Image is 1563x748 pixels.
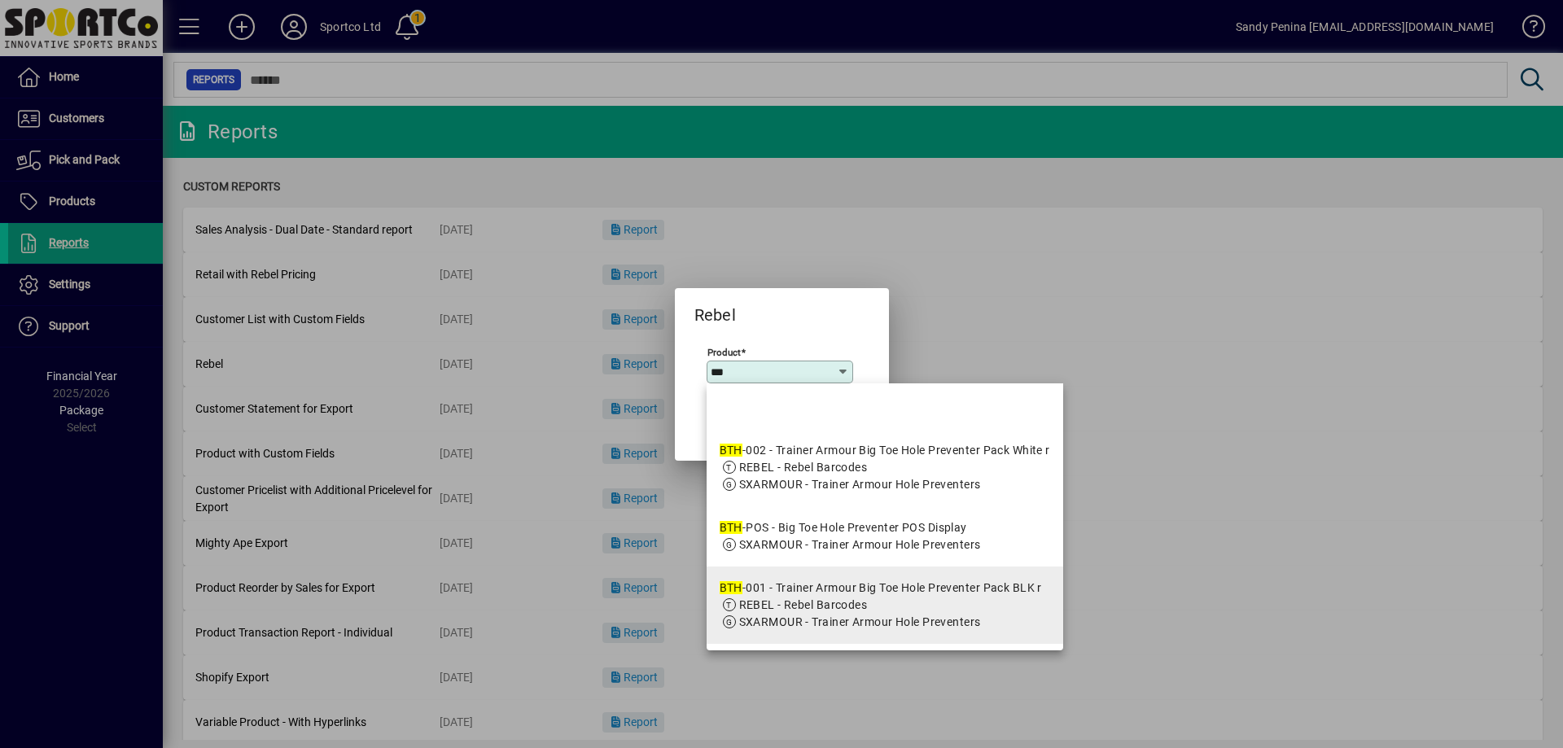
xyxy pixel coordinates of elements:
span: REBEL - Rebel Barcodes [739,598,868,611]
span: SXARMOUR - Trainer Armour Hole Preventers [739,615,981,628]
mat-option: BTH-POS - Big Toe Hole Preventer POS Display [707,506,1063,566]
span: SXARMOUR - Trainer Armour Hole Preventers [739,478,981,491]
div: -001 - Trainer Armour Big Toe Hole Preventer Pack BLK r [720,580,1042,597]
em: BTH [720,581,742,594]
em: BTH [720,521,742,534]
div: -POS - Big Toe Hole Preventer POS Display [720,519,981,536]
div: -002 - Trainer Armour Big Toe Hole Preventer Pack White r [720,442,1050,459]
mat-option: BTH-002 - Trainer Armour Big Toe Hole Preventer Pack White r [707,429,1063,506]
h2: Rebel [675,288,755,328]
em: BTH [720,444,742,457]
mat-label: Product [707,346,741,357]
span: SXARMOUR - Trainer Armour Hole Preventers [739,538,981,551]
span: REBEL - Rebel Barcodes [739,461,868,474]
mat-option: BTH-001 - Trainer Armour Big Toe Hole Preventer Pack BLK r [707,566,1063,644]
